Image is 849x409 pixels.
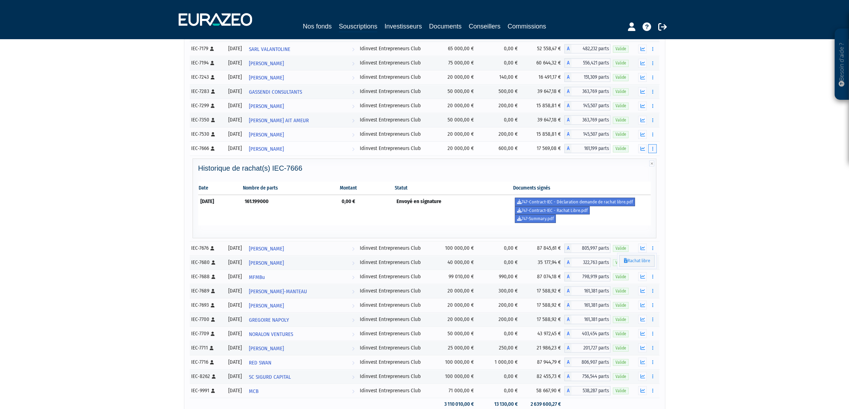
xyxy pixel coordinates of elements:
i: Voir l'investisseur [352,371,354,384]
span: Valide [613,345,629,352]
a: NORALON VENTURES [246,327,357,341]
div: Idinvest Entrepreneurs Club [360,102,433,109]
a: MFMBu [246,270,357,284]
div: [DATE] [226,88,244,95]
span: A [564,258,572,267]
span: 151,309 parts [572,73,610,82]
span: 322,763 parts [572,258,610,267]
a: Commissions [508,21,546,31]
div: Idinvest Entrepreneurs Club [360,358,433,366]
td: 100 000,00 € [435,369,477,384]
span: [PERSON_NAME] [249,100,284,113]
td: 100 000,00 € [435,241,477,255]
span: GASSENDI CONSULTANTS [249,86,302,99]
span: Valide [613,274,629,280]
i: Voir l'investisseur [352,285,354,298]
td: 17 588,92 € [521,312,564,327]
span: 363,769 parts [572,115,610,125]
div: A - Idinvest Entrepreneurs Club [564,301,610,310]
i: [Français] Personne physique [211,246,215,250]
span: A [564,286,572,296]
a: MCB [246,384,357,398]
div: [DATE] [226,45,244,52]
i: Voir l'investisseur [352,385,354,398]
a: [PERSON_NAME] [246,70,357,84]
i: Voir l'investisseur [352,86,354,99]
span: 482,232 parts [572,44,610,53]
div: Idinvest Entrepreneurs Club [360,259,433,266]
span: A [564,87,572,96]
i: [Français] Personne physique [211,303,215,307]
span: Valide [613,74,629,81]
td: 17 588,92 € [521,284,564,298]
div: A - Idinvest Entrepreneurs Club [564,244,610,253]
div: IEC-7530 [191,130,222,138]
i: [Français] Personne physique [212,374,216,379]
td: 20 000,00 € [435,312,477,327]
td: 0,00 € [477,113,521,127]
td: 50 000,00 € [435,84,477,99]
i: [Français] Personne physique [212,260,216,265]
div: Idinvest Entrepreneurs Club [360,316,433,323]
td: 15 858,81 € [521,99,564,113]
span: 556,421 parts [572,58,610,68]
i: Voir l'investisseur [352,57,354,70]
td: 100 000,00 € [435,355,477,369]
div: A - Idinvest Entrepreneurs Club [564,58,610,68]
div: Idinvest Entrepreneurs Club [360,287,433,295]
div: A - Idinvest Entrepreneurs Club [564,386,610,395]
span: A [564,144,572,153]
span: RED SWAN [249,356,271,369]
a: [PERSON_NAME] [246,298,357,312]
td: 87 845,61 € [521,241,564,255]
i: Voir l'investisseur [352,114,354,127]
i: Voir l'investisseur [352,100,354,113]
i: Voir l'investisseur [352,43,354,56]
div: [DATE] [226,145,244,152]
span: 161,381 parts [572,315,610,324]
p: Besoin d'aide ? [838,32,846,97]
div: [DATE] [226,116,244,124]
div: [DATE] [226,244,244,252]
div: A - Idinvest Entrepreneurs Club [564,343,610,353]
div: A - Idinvest Entrepreneurs Club [564,315,610,324]
img: 1732889491-logotype_eurazeo_blanc_rvb.png [179,13,252,26]
i: [Français] Personne physique [211,61,215,65]
div: [DATE] [226,344,244,352]
th: Statut [394,182,512,195]
i: [Français] Personne physique [212,275,216,279]
i: Voir l'investisseur [352,242,354,255]
span: A [564,73,572,82]
td: 17 588,92 € [521,298,564,312]
td: 40 000,00 € [435,255,477,270]
td: 39 647,18 € [521,84,564,99]
td: 0,00 € [477,327,521,341]
span: Valide [613,388,629,394]
td: 140,00 € [477,70,521,84]
span: 161,381 parts [572,286,610,296]
a: RED SWAN [246,355,357,369]
span: Valide [613,46,629,52]
span: A [564,44,572,53]
a: 747-Summary.pdf [515,214,556,223]
span: 538,287 parts [572,386,610,395]
i: [Français] Personne physique [211,104,215,108]
td: 161.199000 [242,195,339,226]
th: Documents signés [512,182,651,195]
span: [PERSON_NAME] AIT AMEUR [249,114,309,127]
span: 161,381 parts [572,301,610,310]
div: A - Idinvest Entrepreneurs Club [564,87,610,96]
th: Montant [339,182,394,195]
td: 200,00 € [477,99,521,113]
div: Idinvest Entrepreneurs Club [360,130,433,138]
span: Valide [613,331,629,337]
span: A [564,343,572,353]
td: 87 944,79 € [521,355,564,369]
div: Idinvest Entrepreneurs Club [360,273,433,280]
i: Voir l'investisseur [352,342,354,355]
span: [PERSON_NAME]-MANTEAU [249,285,307,298]
i: Voir l'investisseur [352,71,354,84]
a: [PERSON_NAME] [246,127,357,141]
div: Idinvest Entrepreneurs Club [360,88,433,95]
span: 806,907 parts [572,358,610,367]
